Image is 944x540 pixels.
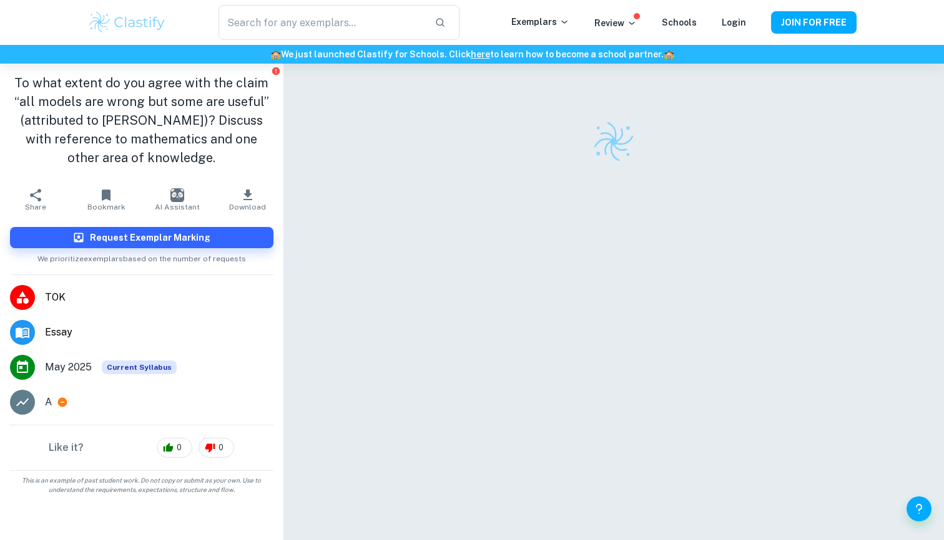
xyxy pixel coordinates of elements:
p: A [45,395,52,410]
h6: Like it? [49,440,84,455]
span: Current Syllabus [102,360,177,374]
span: Essay [45,325,273,340]
span: May 2025 [45,360,92,375]
span: This is an example of past student work. Do not copy or submit as your own. Use to understand the... [5,476,278,494]
span: We prioritize exemplars based on the number of requests [37,248,246,264]
input: Search for any exemplars... [219,5,425,40]
div: 0 [157,438,192,458]
button: AI Assistant [142,182,212,217]
button: Report issue [272,66,281,75]
p: Review [594,16,637,30]
button: JOIN FOR FREE [771,11,857,34]
a: Login [722,17,746,27]
span: Download [229,203,266,211]
img: Clastify logo [87,10,167,35]
img: Clastify logo [592,120,636,163]
a: here [471,49,490,59]
a: Schools [662,17,697,27]
h6: We just launched Clastify for Schools. Click to learn how to become a school partner. [2,47,942,61]
button: Bookmark [71,182,141,217]
span: AI Assistant [155,203,200,211]
h6: Request Exemplar Marking [90,231,210,244]
img: AI Assistant [170,188,184,202]
h1: To what extent do you agree with the claim “all models are wrong but some are useful” (attributed... [10,74,273,167]
p: Exemplars [511,15,569,29]
span: 0 [170,441,189,454]
div: This exemplar is based on the current syllabus. Feel free to refer to it for inspiration/ideas wh... [102,360,177,374]
span: 0 [212,441,230,454]
div: 0 [199,438,234,458]
span: Bookmark [87,203,125,211]
button: Help and Feedback [907,496,932,521]
span: 🏫 [270,49,281,59]
span: TOK [45,290,273,305]
button: Download [212,182,283,217]
span: 🏫 [664,49,674,59]
span: Share [25,203,46,211]
button: Request Exemplar Marking [10,227,273,248]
